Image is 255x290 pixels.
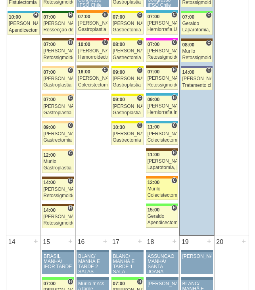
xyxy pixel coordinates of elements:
div: + [206,236,213,246]
div: + [67,236,74,246]
span: 09:00 [43,125,56,130]
span: Consultório [137,95,143,101]
span: 09:00 [113,97,125,102]
span: Consultório [137,39,143,46]
div: [PERSON_NAME] [43,131,73,136]
div: ASSUNÇÃO MANHÃ/ SANTA JOANA TARDE [148,254,176,280]
div: Key: Brasil [181,11,213,13]
a: H 14:00 [PERSON_NAME] Retossigmoidectomia Abdominal VL [42,206,74,228]
span: 14:00 [43,180,56,185]
div: Murilo [182,49,211,54]
div: Key: Aviso [181,277,213,280]
div: Geraldo [148,214,177,219]
div: Key: Santa Rita [111,66,144,68]
span: Hospital [67,278,73,285]
a: C 11:00 [PERSON_NAME] Colecistectomia com Colangiografia VL [146,123,178,145]
a: H 07:00 [PERSON_NAME] Gastroplastia VL [77,13,109,35]
span: Hospital [171,67,177,73]
span: 07:00 [148,42,160,47]
div: + [171,236,178,246]
a: H 10:00 [PERSON_NAME] Apendicectomia VL [8,13,40,35]
span: Consultório [206,12,212,18]
div: Key: Pro Matre [146,38,178,40]
div: [PERSON_NAME] [43,187,73,192]
div: 20 [215,236,225,248]
span: Consultório [67,95,73,101]
div: Key: Santa Joana [146,65,178,68]
a: [PERSON_NAME] [181,252,213,274]
div: [PERSON_NAME] [43,76,73,81]
span: 14:00 [182,69,195,75]
div: Key: Brasil [146,204,178,206]
span: Hospital [137,278,143,285]
span: 11:00 [148,152,160,157]
div: Key: Santa Joana [42,38,74,40]
div: Key: Neomater [146,10,178,13]
a: C 07:00 [PERSON_NAME] Retossigmoidectomia Robótica [146,40,178,62]
span: Hospital [171,205,177,211]
span: Consultório [137,67,143,73]
span: Consultório [67,150,73,156]
a: C 08:00 Murilo Retossigmoidectomia Abdominal VL [181,41,213,63]
div: Retossigmoidectomia Robótica [148,83,177,88]
div: + [136,236,143,246]
a: BLANC/ MANHÃ E TARDE 1 SALA -PAULO [111,252,144,274]
a: C 16:00 [PERSON_NAME] Colecistectomia com Colangiografia VL [77,68,109,90]
div: Colecistectomia com Colangiografia VL [148,193,177,198]
span: Consultório [171,12,177,18]
div: Key: Santa Rita [111,121,144,123]
a: H 15:00 Geraldo Apendicectomia VL [146,206,178,228]
span: 07:00 [78,14,90,19]
a: C 07:00 [PERSON_NAME] Gastroplastia VL [42,96,74,118]
span: 12:00 [43,152,56,158]
div: Gastroplastia VL [43,83,73,88]
div: Key: Vila Nova Star [181,66,213,68]
a: C 10:30 [PERSON_NAME] Gastrectomia Vertical [111,123,144,145]
div: Gastroplastia VL [43,165,73,171]
div: [PERSON_NAME] [113,131,142,136]
a: C 08:00 [PERSON_NAME] Gastrectomia Vertical [111,40,144,62]
div: Ressecção de tumor parede abdominal pélvica [43,27,73,33]
div: Key: Santa Maria [42,11,74,13]
span: Consultório [171,122,177,129]
div: Key: Aviso [146,250,178,252]
span: 07:00 [182,14,195,20]
div: Gastrectomia Vertical [43,138,73,143]
div: Herniorrafia Ing. Unilateral VL [148,110,177,115]
div: [PERSON_NAME] [113,21,142,26]
a: BLANC/ MANHÃ E TARDE 2 SALAS [77,252,109,274]
div: Key: Neomater [8,11,40,13]
span: 07:00 [113,281,125,286]
span: 07:00 [43,97,56,102]
div: Gastroplastia VL [43,110,73,115]
div: 17 [110,236,121,248]
span: Consultório [102,67,108,73]
div: Retossigmoidectomia Robótica [148,55,177,60]
span: 16:00 [78,69,90,75]
div: Key: Santa Joana [146,148,178,151]
a: C 09:00 [PERSON_NAME] Gastrectomia Vertical [42,123,74,145]
a: H 09:00 [PERSON_NAME] Herniorrafia Ing. Unilateral VL [146,96,178,117]
a: C 07:00 Geraldo Laparotomia, [GEOGRAPHIC_DATA], Drenagem, Bridas VL [181,13,213,35]
div: Gastrectomia Vertical [113,27,142,33]
span: 07:00 [113,14,125,20]
span: 14:00 [43,207,56,213]
div: Murilo [43,159,73,164]
a: H 07:00 [PERSON_NAME] Retossigmoidectomia Abdominal VL [42,40,74,62]
span: 15:00 [148,207,160,213]
div: Key: Oswaldo Cruz Paulista [77,65,109,68]
div: [PERSON_NAME] [113,48,142,54]
div: Gastrectomia Vertical [113,138,142,143]
a: C 12:00 Murilo Colecistectomia com Colangiografia VL [146,179,178,200]
div: Key: Santa Joana [42,204,74,206]
div: Colecistectomia com Colangiografia VL [148,138,177,143]
span: 10:30 [113,125,125,130]
div: Key: Assunção [77,38,109,40]
div: Gastrectomia Vertical [113,55,142,60]
div: 18 [145,236,156,248]
a: ASSUNÇÃO MANHÃ/ SANTA JOANA TARDE [146,252,178,274]
a: H 11:00 [PERSON_NAME] Laparotomia, [GEOGRAPHIC_DATA], Drenagem, Bridas [146,151,178,173]
div: [PERSON_NAME] [78,21,107,26]
span: Hospital [67,39,73,46]
div: BRASIL MANHÃ/ IFOR TARDE [44,254,73,270]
